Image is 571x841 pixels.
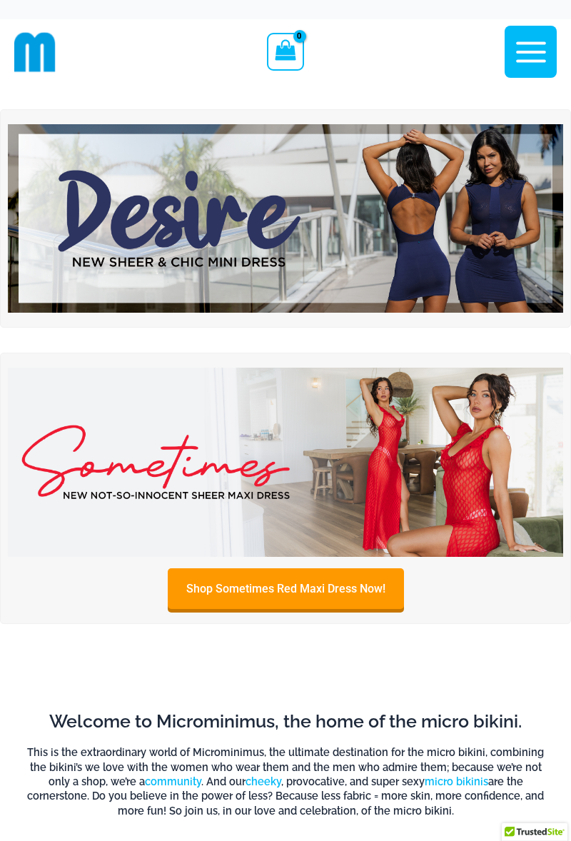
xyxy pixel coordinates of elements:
[246,775,281,787] a: cheeky
[425,775,488,787] a: micro bikinis
[25,745,546,818] h6: This is the extraordinary world of Microminimus, the ultimate destination for the micro bikini, c...
[8,124,563,313] img: Desire me Navy Dress
[168,568,404,609] a: Shop Sometimes Red Maxi Dress Now!
[145,775,201,787] a: community
[25,710,546,733] h2: Welcome to Microminimus, the home of the micro bikini.
[267,33,303,70] a: View Shopping Cart, empty
[8,368,563,556] img: Sometimes Red Maxi Dress
[14,31,56,73] img: cropped mm emblem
